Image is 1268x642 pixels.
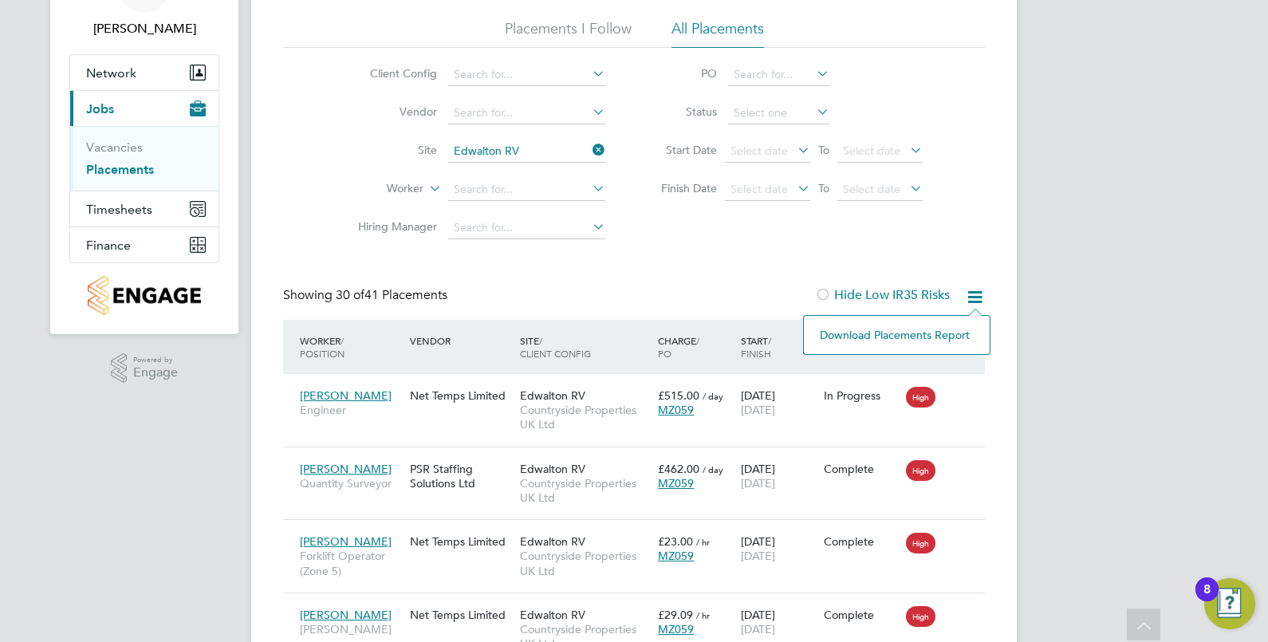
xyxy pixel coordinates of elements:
[345,104,437,119] label: Vendor
[730,144,788,158] span: Select date
[300,462,392,476] span: [PERSON_NAME]
[658,534,693,549] span: £23.00
[448,64,605,86] input: Search for...
[111,353,179,384] a: Powered byEngage
[645,143,717,157] label: Start Date
[671,19,764,48] li: All Placements
[728,102,829,124] input: Select one
[345,143,437,157] label: Site
[658,622,694,636] span: MZ059
[69,276,219,315] a: Go to home page
[658,334,699,360] span: / PO
[696,609,710,621] span: / hr
[86,202,152,217] span: Timesheets
[737,454,820,498] div: [DATE]
[296,380,985,393] a: [PERSON_NAME]EngineerNet Temps LimitedEdwalton RVCountryside Properties UK Ltd£515.00 / dayMZ059[...
[345,66,437,81] label: Client Config
[658,549,694,563] span: MZ059
[448,102,605,124] input: Search for...
[448,140,605,163] input: Search for...
[658,608,693,622] span: £29.09
[296,453,985,467] a: [PERSON_NAME]Quantity SurveyorPSR Staffing Solutions LtdEdwalton RVCountryside Properties UK Ltd£...
[520,549,650,577] span: Countryside Properties UK Ltd
[645,181,717,195] label: Finish Date
[741,403,775,417] span: [DATE]
[520,388,585,403] span: Edwalton RV
[88,276,200,315] img: countryside-properties-logo-retina.png
[406,380,516,411] div: Net Temps Limited
[658,403,694,417] span: MZ059
[296,599,985,612] a: [PERSON_NAME][PERSON_NAME]Net Temps LimitedEdwalton RVCountryside Properties UK Ltd£29.09 / hrMZ0...
[520,476,650,505] span: Countryside Properties UK Ltd
[728,64,829,86] input: Search for...
[70,55,219,90] button: Network
[815,287,950,303] label: Hide Low IR35 Risks
[520,608,585,622] span: Edwalton RV
[70,227,219,262] button: Finance
[516,326,654,368] div: Site
[448,217,605,239] input: Search for...
[906,460,935,481] span: High
[1203,589,1211,610] div: 8
[283,287,451,304] div: Showing
[741,334,771,360] span: / Finish
[86,140,143,155] a: Vacancies
[336,287,364,303] span: 30 of
[741,622,775,636] span: [DATE]
[813,178,834,199] span: To
[406,326,516,355] div: Vendor
[658,462,699,476] span: £462.00
[703,390,723,402] span: / day
[70,191,219,226] button: Timesheets
[300,334,345,360] span: / Position
[703,463,723,475] span: / day
[737,526,820,571] div: [DATE]
[654,326,737,368] div: Charge
[300,388,392,403] span: [PERSON_NAME]
[86,238,131,253] span: Finance
[86,162,154,177] a: Placements
[300,622,402,636] span: [PERSON_NAME]
[70,126,219,191] div: Jobs
[520,534,585,549] span: Edwalton RV
[70,91,219,126] button: Jobs
[906,533,935,553] span: High
[406,600,516,630] div: Net Temps Limited
[843,144,900,158] span: Select date
[824,608,899,622] div: Complete
[300,476,402,490] span: Quantity Surveyor
[406,526,516,557] div: Net Temps Limited
[86,101,114,116] span: Jobs
[813,140,834,160] span: To
[737,380,820,425] div: [DATE]
[296,526,985,539] a: [PERSON_NAME]Forklift Operator (Zone 5)Net Temps LimitedEdwalton RVCountryside Properties UK Ltd£...
[741,549,775,563] span: [DATE]
[645,66,717,81] label: PO
[696,536,710,548] span: / hr
[505,19,632,48] li: Placements I Follow
[824,388,899,403] div: In Progress
[345,219,437,234] label: Hiring Manager
[448,179,605,201] input: Search for...
[520,334,591,360] span: / Client Config
[520,462,585,476] span: Edwalton RV
[133,353,178,367] span: Powered by
[824,462,899,476] div: Complete
[133,366,178,380] span: Engage
[812,324,982,346] li: Download Placements Report
[296,326,406,368] div: Worker
[336,287,447,303] span: 41 Placements
[906,606,935,627] span: High
[332,181,423,197] label: Worker
[824,534,899,549] div: Complete
[658,476,694,490] span: MZ059
[741,476,775,490] span: [DATE]
[69,19,219,38] span: Isa Nawas
[520,403,650,431] span: Countryside Properties UK Ltd
[658,388,699,403] span: £515.00
[1204,578,1255,629] button: Open Resource Center, 8 new notifications
[300,403,402,417] span: Engineer
[300,608,392,622] span: [PERSON_NAME]
[86,65,136,81] span: Network
[300,549,402,577] span: Forklift Operator (Zone 5)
